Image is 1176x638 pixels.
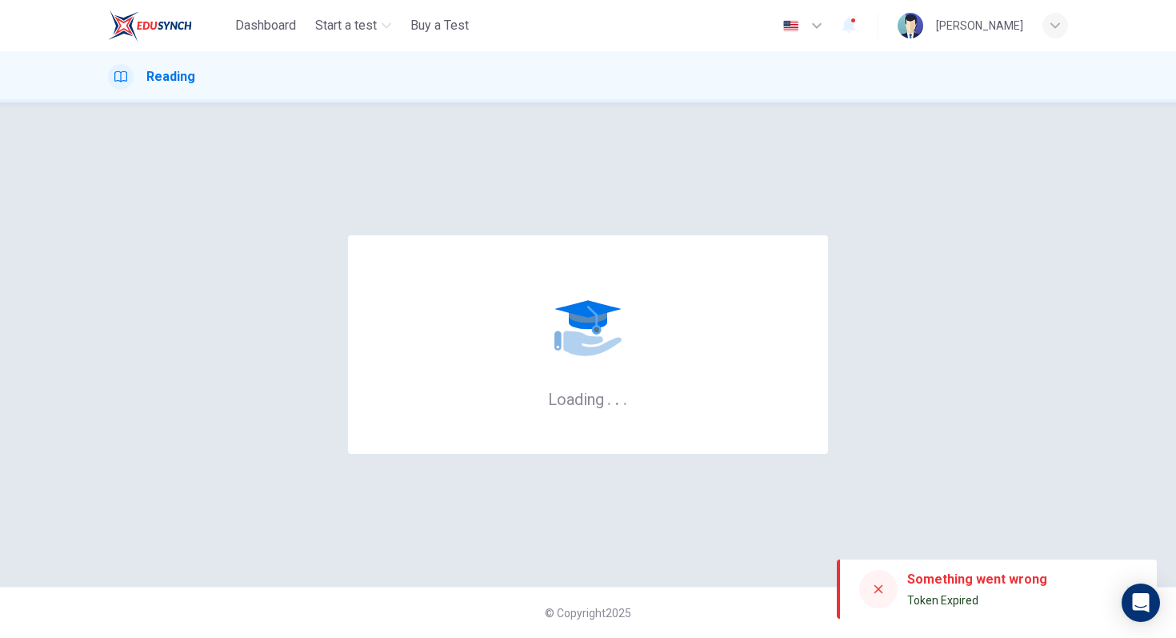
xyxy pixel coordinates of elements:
div: Open Intercom Messenger [1122,584,1160,622]
span: © Copyright 2025 [545,607,631,620]
div: Something went wrong [907,570,1047,589]
h6: Loading [548,388,628,409]
span: Token Expired [907,594,978,607]
img: ELTC logo [108,10,192,42]
button: Start a test [309,11,398,40]
span: Dashboard [235,16,296,35]
img: en [781,20,801,32]
span: Buy a Test [410,16,469,35]
h6: . [606,384,612,411]
img: Profile picture [898,13,923,38]
div: [PERSON_NAME] [936,16,1023,35]
button: Buy a Test [404,11,475,40]
h1: Reading [146,67,195,86]
a: ELTC logo [108,10,229,42]
button: Dashboard [229,11,302,40]
h6: . [614,384,620,411]
h6: . [622,384,628,411]
span: Start a test [315,16,377,35]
